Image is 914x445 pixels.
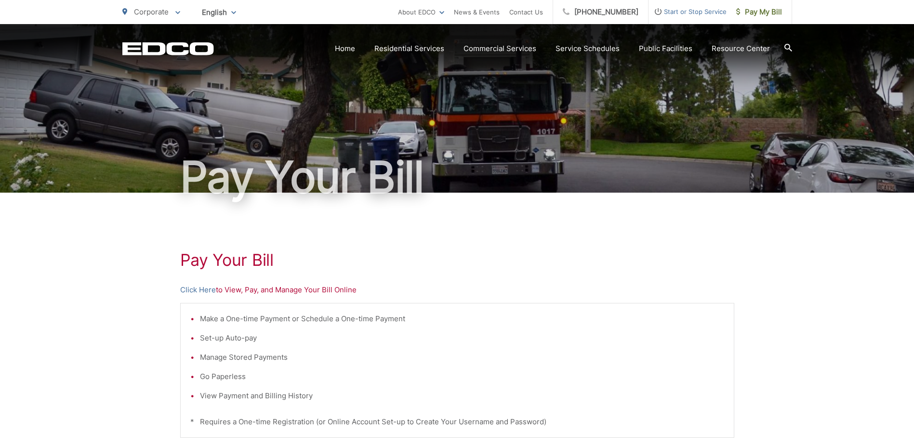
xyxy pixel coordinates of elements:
[180,284,734,296] p: to View, Pay, and Manage Your Bill Online
[195,4,243,21] span: English
[180,250,734,270] h1: Pay Your Bill
[200,371,724,382] li: Go Paperless
[200,332,724,344] li: Set-up Auto-pay
[122,153,792,201] h1: Pay Your Bill
[712,43,770,54] a: Resource Center
[464,43,536,54] a: Commercial Services
[398,6,444,18] a: About EDCO
[180,284,216,296] a: Click Here
[509,6,543,18] a: Contact Us
[374,43,444,54] a: Residential Services
[200,352,724,363] li: Manage Stored Payments
[122,42,214,55] a: EDCD logo. Return to the homepage.
[556,43,620,54] a: Service Schedules
[200,390,724,402] li: View Payment and Billing History
[335,43,355,54] a: Home
[190,416,724,428] p: * Requires a One-time Registration (or Online Account Set-up to Create Your Username and Password)
[134,7,169,16] span: Corporate
[736,6,782,18] span: Pay My Bill
[454,6,500,18] a: News & Events
[639,43,692,54] a: Public Facilities
[200,313,724,325] li: Make a One-time Payment or Schedule a One-time Payment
